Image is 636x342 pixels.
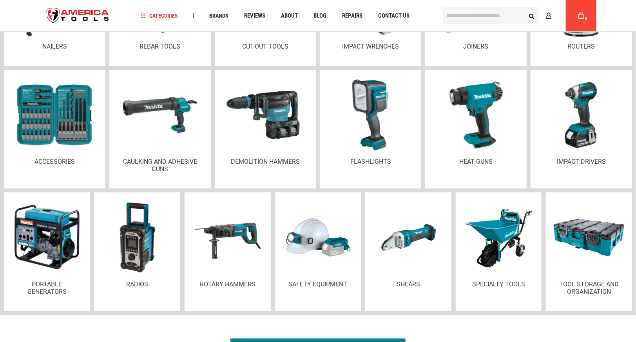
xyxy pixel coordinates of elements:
a: Impact Drivers Impact Drivers [531,70,632,188]
p: Radios [102,280,173,288]
p: Accessories [12,158,98,165]
a: Flashlights Flashlights [320,70,421,188]
p: Portable Generators [12,280,82,295]
p: Impact Drivers [538,158,624,165]
a: Rotary Hammers Rotary Hammers [185,192,271,311]
p: Routers [538,43,624,50]
a: Contact Us [375,11,413,21]
span: 0 [585,17,587,21]
img: Rotary Hammers [192,211,263,264]
img: America Tools [40,1,116,31]
p: Cut-out tools [223,43,308,50]
a: Radios Radios [94,192,181,311]
a: Heat Guns Heat Guns [425,70,527,188]
a: Categories [137,11,181,21]
a: Safety Equipment Safety Equipment [275,192,361,311]
a: Accessories Accessories [4,70,105,188]
p: Rotary Hammers [192,280,263,288]
img: Accessories [12,82,98,147]
p: Safety Equipment [283,280,353,288]
a: Demolition Hammers Demolition Hammers [215,70,316,188]
img: Specialty Tools [554,202,624,273]
span: Categories [140,13,178,18]
img: Impact Drivers [540,81,622,149]
img: Radios [111,200,164,275]
a: Specialty Tools Specialty Tools [456,192,542,311]
p: Rebar tools [117,43,203,50]
img: Flashlights [336,80,405,150]
p: Caulking And Adhesive Guns [117,158,203,173]
img: Shears [373,217,444,259]
a: Specialty Tools Tool Storage and Organization [546,192,632,311]
a: Reviews [241,11,269,21]
span: Reviews [244,13,265,19]
a: Shears Shears [365,192,451,311]
span: Repairs [342,13,362,19]
a: About [277,11,301,21]
p: Heat Guns [433,158,519,165]
p: Flashlights [328,158,413,165]
a: store logo [40,1,116,31]
span: Blog [313,13,326,19]
img: Safety Equipment [279,214,357,261]
span: Contact Us [378,13,410,19]
img: Specialty Tools [464,207,534,268]
img: Demolition Hammers [224,81,307,148]
p: Impact wrenches [328,43,413,50]
p: Specialty Tools [464,280,534,288]
a: Brands [206,11,232,21]
button: Search [524,8,539,23]
span: Brands [209,13,228,18]
img: Portable Generators [12,200,82,275]
a: Caulking And Adhesive Guns Caulking And Adhesive Guns [109,70,211,188]
a: Repairs [339,11,366,21]
span: About [281,13,298,19]
a: Portable Generators Portable Generators [4,192,90,311]
p: Tool Storage and Organization [558,280,620,295]
p: Demolition Hammers [223,158,308,165]
img: Caulking And Adhesive Guns [118,81,203,148]
a: Blog [310,11,330,21]
p: Joiners [433,43,519,50]
p: Nailers [12,43,98,50]
p: Shears [373,280,444,288]
img: Heat Guns [435,81,517,149]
